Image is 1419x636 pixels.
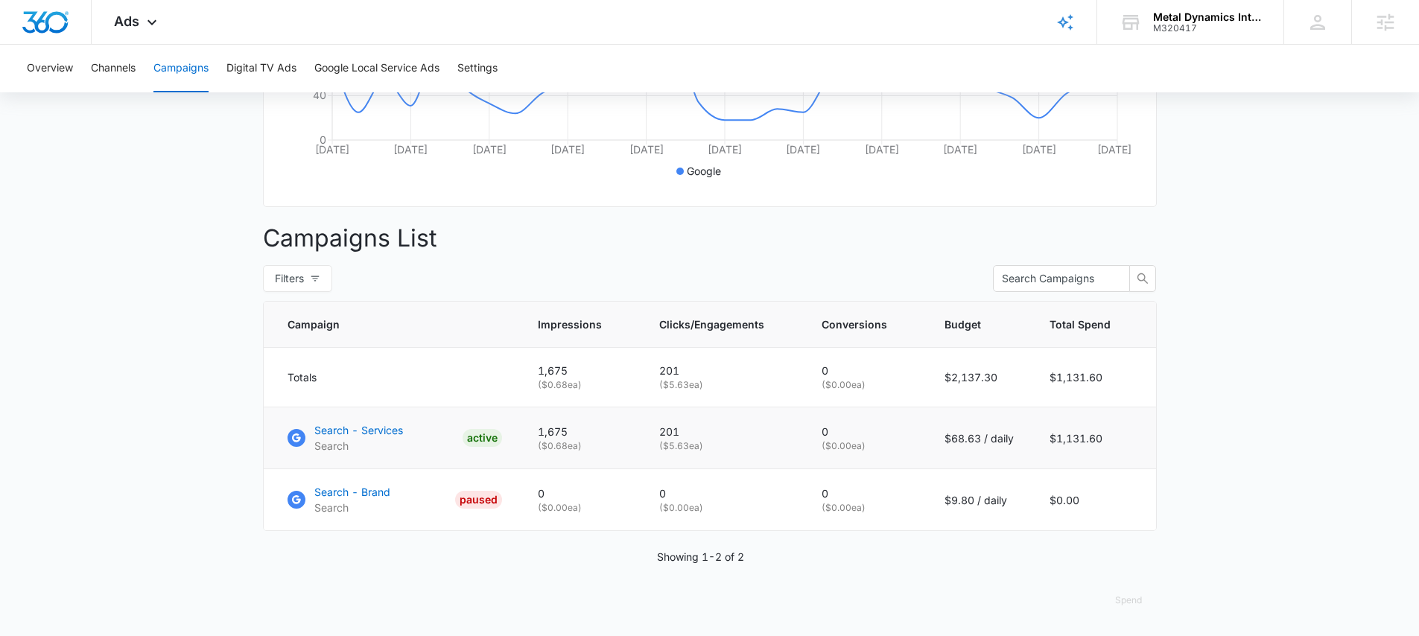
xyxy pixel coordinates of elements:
[943,143,977,156] tspan: [DATE]
[91,45,136,92] button: Channels
[538,439,623,453] p: ( $0.68 ea)
[275,270,304,287] span: Filters
[27,45,73,92] button: Overview
[263,220,1157,256] p: Campaigns List
[463,429,502,447] div: ACTIVE
[455,491,502,509] div: PAUSED
[114,13,139,29] span: Ads
[687,163,721,179] p: Google
[822,363,909,378] p: 0
[945,430,1014,446] p: $68.63 / daily
[659,317,764,332] span: Clicks/Engagements
[629,143,663,156] tspan: [DATE]
[822,439,909,453] p: ( $0.00 ea)
[288,491,305,509] img: Google Ads
[1153,11,1262,23] div: account name
[659,501,786,515] p: ( $0.00 ea)
[1050,317,1111,332] span: Total Spend
[1129,265,1156,292] button: search
[1032,348,1156,407] td: $1,131.60
[659,439,786,453] p: ( $5.63 ea)
[657,549,744,565] p: Showing 1-2 of 2
[472,143,506,156] tspan: [DATE]
[457,45,498,92] button: Settings
[945,369,1014,385] p: $2,137.30
[786,143,820,156] tspan: [DATE]
[659,486,786,501] p: 0
[945,317,992,332] span: Budget
[1002,270,1109,287] input: Search Campaigns
[288,484,502,515] a: Google AdsSearch - BrandSearchPAUSED
[1096,143,1131,156] tspan: [DATE]
[314,422,403,438] p: Search - Services
[153,45,209,92] button: Campaigns
[1032,469,1156,531] td: $0.00
[822,501,909,515] p: ( $0.00 ea)
[538,363,623,378] p: 1,675
[538,501,623,515] p: ( $0.00 ea)
[822,378,909,392] p: ( $0.00 ea)
[822,317,887,332] span: Conversions
[538,424,623,439] p: 1,675
[288,369,502,385] div: Totals
[538,378,623,392] p: ( $0.68 ea)
[288,429,305,447] img: Google Ads
[314,45,439,92] button: Google Local Service Ads
[263,265,332,292] button: Filters
[1130,273,1155,284] span: search
[945,492,1014,508] p: $9.80 / daily
[314,484,390,500] p: Search - Brand
[538,486,623,501] p: 0
[822,486,909,501] p: 0
[864,143,898,156] tspan: [DATE]
[550,143,585,156] tspan: [DATE]
[288,422,502,454] a: Google AdsSearch - ServicesSearchACTIVE
[288,317,480,332] span: Campaign
[659,363,786,378] p: 201
[659,378,786,392] p: ( $5.63 ea)
[315,143,349,156] tspan: [DATE]
[313,89,326,101] tspan: 40
[320,133,326,146] tspan: 0
[708,143,742,156] tspan: [DATE]
[1100,582,1157,618] button: Spend
[393,143,428,156] tspan: [DATE]
[1021,143,1055,156] tspan: [DATE]
[1032,407,1156,469] td: $1,131.60
[659,424,786,439] p: 201
[538,317,602,332] span: Impressions
[314,500,390,515] p: Search
[1153,23,1262,34] div: account id
[822,424,909,439] p: 0
[226,45,296,92] button: Digital TV Ads
[314,438,403,454] p: Search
